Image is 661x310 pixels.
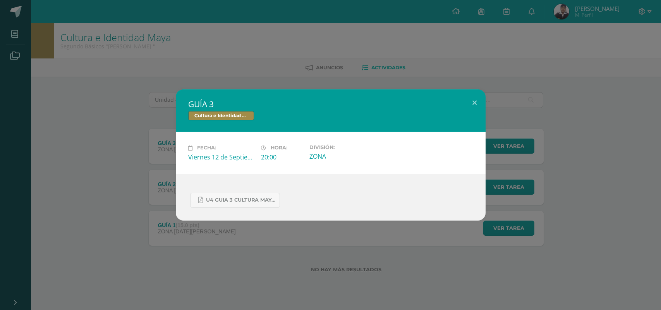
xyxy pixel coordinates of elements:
div: ZONA [309,152,376,161]
span: Hora: [271,145,287,151]
a: U4 GUIA 3 CULTURA MAYA BASICOS.pdf [190,193,280,208]
button: Close (Esc) [464,89,486,116]
span: U4 GUIA 3 CULTURA MAYA BASICOS.pdf [206,197,276,203]
span: Cultura e Identidad Maya [188,111,254,120]
label: División: [309,144,376,150]
div: Viernes 12 de Septiembre [188,153,255,161]
div: 20:00 [261,153,303,161]
h2: GUÍA 3 [188,99,473,110]
span: Fecha: [197,145,216,151]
